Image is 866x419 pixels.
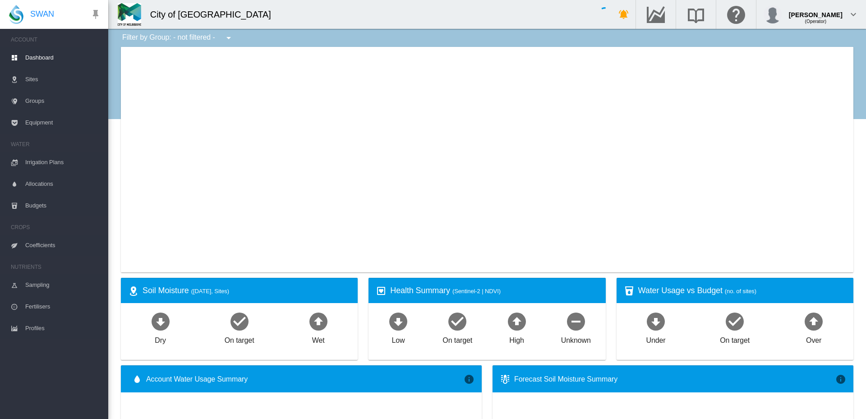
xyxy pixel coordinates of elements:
md-icon: icon-menu-down [223,32,234,43]
md-icon: Search the knowledge base [685,9,707,20]
span: Dashboard [25,47,101,69]
span: (Sentinel-2 | NDVI) [452,288,501,295]
div: Forecast Soil Moisture Summary [514,374,835,384]
md-icon: Go to the Data Hub [645,9,667,20]
md-icon: icon-information [464,374,474,385]
md-icon: icon-information [835,374,846,385]
div: Low [392,332,405,345]
md-icon: icon-minus-circle [565,310,587,332]
md-icon: icon-checkbox-marked-circle [229,310,250,332]
md-icon: icon-water [132,374,143,385]
md-icon: icon-arrow-up-bold-circle [506,310,528,332]
md-icon: icon-heart-box-outline [376,285,387,296]
div: On target [720,332,750,345]
span: Coefficients [25,235,101,256]
md-icon: icon-checkbox-marked-circle [724,310,746,332]
div: [PERSON_NAME] [789,7,843,16]
div: Over [806,332,821,345]
img: SWAN-Landscape-Logo-Colour-drop.png [9,5,23,24]
button: icon-bell-ring [615,5,633,23]
span: Fertilisers [25,296,101,318]
span: Irrigation Plans [25,152,101,173]
span: NUTRIENTS [11,260,101,274]
span: Sampling [25,274,101,296]
md-icon: icon-arrow-up-bold-circle [803,310,825,332]
span: Allocations [25,173,101,195]
span: Account Water Usage Summary [146,374,464,384]
span: Groups [25,90,101,112]
md-icon: icon-thermometer-lines [500,374,511,385]
img: profile.jpg [764,5,782,23]
div: Soil Moisture [143,285,350,296]
span: WATER [11,137,101,152]
div: On target [442,332,472,345]
span: (Operator) [805,19,827,24]
md-icon: icon-cup-water [624,285,635,296]
span: Equipment [25,112,101,134]
span: Sites [25,69,101,90]
div: Filter by Group: - not filtered - [115,29,240,47]
div: Unknown [561,332,591,345]
md-icon: icon-arrow-up-bold-circle [308,310,329,332]
div: City of [GEOGRAPHIC_DATA] [150,8,279,21]
div: Under [646,332,666,345]
md-icon: icon-map-marker-radius [128,285,139,296]
md-icon: icon-pin [90,9,101,20]
md-icon: icon-bell-ring [618,9,629,20]
md-icon: icon-arrow-down-bold-circle [645,310,667,332]
div: Dry [155,332,166,345]
div: Water Usage vs Budget [638,285,846,296]
md-icon: icon-checkbox-marked-circle [447,310,468,332]
md-icon: icon-chevron-down [848,9,859,20]
md-icon: icon-arrow-down-bold-circle [150,310,171,332]
img: Z [118,3,141,26]
button: icon-menu-down [220,29,238,47]
div: On target [225,332,254,345]
md-icon: icon-arrow-down-bold-circle [387,310,409,332]
span: SWAN [30,9,54,20]
span: ACCOUNT [11,32,101,47]
span: ([DATE], Sites) [191,288,229,295]
div: Health Summary [390,285,598,296]
md-icon: Click here for help [725,9,747,20]
span: CROPS [11,220,101,235]
span: Profiles [25,318,101,339]
span: (no. of sites) [725,288,756,295]
div: High [509,332,524,345]
div: Wet [312,332,325,345]
span: Budgets [25,195,101,216]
